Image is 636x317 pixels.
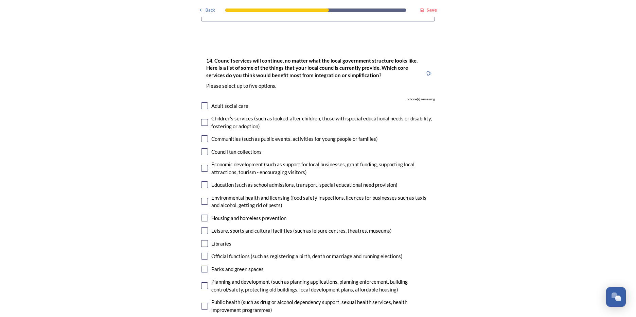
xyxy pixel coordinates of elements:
[211,115,435,130] div: Children's services (such as looked-after children, those with special educational needs or disab...
[206,57,419,78] strong: 14. Council services will continue, no matter what the local government structure looks like. Her...
[211,265,264,273] div: Parks and green spaces
[211,214,286,222] div: Housing and homeless prevention
[206,82,418,89] p: Please select up to five options.
[206,7,215,13] span: Back
[211,194,435,209] div: Environmental health and licensing (food safety inspections, licences for businesses such as taxi...
[606,287,626,307] button: Open Chat
[211,298,435,314] div: Public health (such as drug or alcohol dependency support, sexual health services, health improve...
[211,102,248,110] div: Adult social care
[211,181,397,189] div: Education (such as school admissions, transport, special educational need provision)
[211,240,231,248] div: Libraries
[426,7,437,13] strong: Save
[211,148,262,156] div: Council tax collections
[211,161,435,176] div: Economic development (such as support for local businesses, grant funding, supporting local attra...
[211,252,403,260] div: Official functions (such as registering a birth, death or marriage and running elections)
[211,278,435,293] div: Planning and development (such as planning applications, planning enforcement, building control/s...
[406,97,435,102] span: 5 choice(s) remaining
[211,227,392,235] div: Leisure, sports and cultural facilities (such as leisure centres, theatres, museums)
[211,135,378,143] div: Communities (such as public events, activities for young people or families)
